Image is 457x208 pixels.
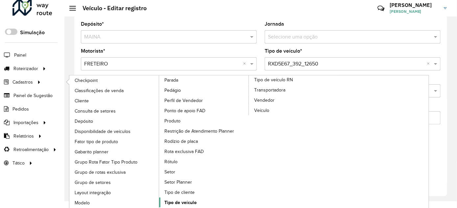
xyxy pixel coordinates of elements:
span: Tipo de veículo RN [254,76,293,83]
span: Transportadora [254,87,285,93]
span: [PERSON_NAME] [390,9,439,14]
span: Rodízio de placa [164,138,198,145]
a: Veículo [249,105,339,115]
span: Tático [12,160,25,167]
a: Grupo de rotas exclusiva [69,167,159,177]
span: Clear all [243,60,249,68]
a: Classificações de venda [69,86,159,95]
span: Grupo de rotas exclusiva [75,169,126,176]
a: Pedágio [159,85,249,95]
span: Checkpoint [75,77,98,84]
span: Perfil de Vendedor [164,97,203,104]
a: Layout integração [69,188,159,197]
a: Grupo Rota Fator Tipo Produto [69,157,159,167]
label: Simulação [20,29,45,37]
span: Ponto de apoio FAD [164,107,205,114]
label: Tipo de veículo [265,47,302,55]
a: Rota exclusiva FAD [159,146,249,156]
span: Cadastros [12,79,33,86]
span: Tipo de cliente [164,189,195,196]
label: Ponto de apoio [265,74,300,82]
span: Classificações de venda [75,87,124,94]
span: Importações [13,119,38,126]
span: Restrição de Atendimento Planner [164,128,234,135]
a: Consulta de setores [69,106,159,116]
a: Transportadora [249,85,339,95]
span: Cliente [75,97,89,104]
span: Setor Planner [164,179,192,186]
span: Painel [14,52,26,59]
span: Pedidos [12,106,29,113]
a: Disponibilidade de veículos [69,126,159,136]
span: Gabarito planner [75,148,108,155]
span: Depósito [75,118,93,125]
span: Modelo [75,199,90,206]
span: Tipo de veículo [164,199,197,206]
a: Setor Planner [159,177,249,187]
span: Clear all [427,60,432,68]
span: Setor [164,169,175,175]
a: Tipo de cliente [159,187,249,197]
a: Setor [159,167,249,177]
span: Disponibilidade de veículos [75,128,131,135]
a: Rodízio de placa [159,136,249,146]
span: Parada [164,77,178,84]
a: Fator tipo de produto [69,137,159,146]
span: Relatórios [13,133,34,140]
span: Grupo de setores [75,179,111,186]
a: Produto [159,116,249,126]
span: Grupo Rota Fator Tipo Produto [75,159,137,166]
span: Roteirizador [13,65,38,72]
span: Rótulo [164,158,178,165]
a: Checkpoint [69,75,159,85]
span: Retroalimentação [13,146,49,153]
span: Fator tipo de produto [75,138,118,145]
span: Rota exclusiva FAD [164,148,204,155]
a: Modelo [69,198,159,208]
label: Transportadora [81,74,118,82]
span: Layout integração [75,189,111,196]
span: Vendedor [254,97,275,104]
label: Jornada [265,20,284,28]
a: Perfil de Vendedor [159,95,249,105]
a: Rótulo [159,157,249,167]
a: Grupo de setores [69,177,159,187]
a: Depósito [69,116,159,126]
a: Cliente [69,96,159,106]
span: Produto [164,117,180,124]
label: Motorista [81,47,105,55]
a: Vendedor [249,95,339,105]
span: Painel de Sugestão [13,92,53,99]
h2: Veículo - Editar registro [76,5,147,12]
span: Veículo [254,107,269,114]
h3: [PERSON_NAME] [390,2,439,8]
span: Consulta de setores [75,108,116,115]
a: Ponto de apoio FAD [159,106,249,116]
label: Depósito [81,20,104,28]
a: Restrição de Atendimento Planner [159,126,249,136]
a: Tipo de veículo [159,197,249,207]
a: Contato Rápido [374,1,388,15]
span: Pedágio [164,87,181,94]
a: Gabarito planner [69,147,159,157]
